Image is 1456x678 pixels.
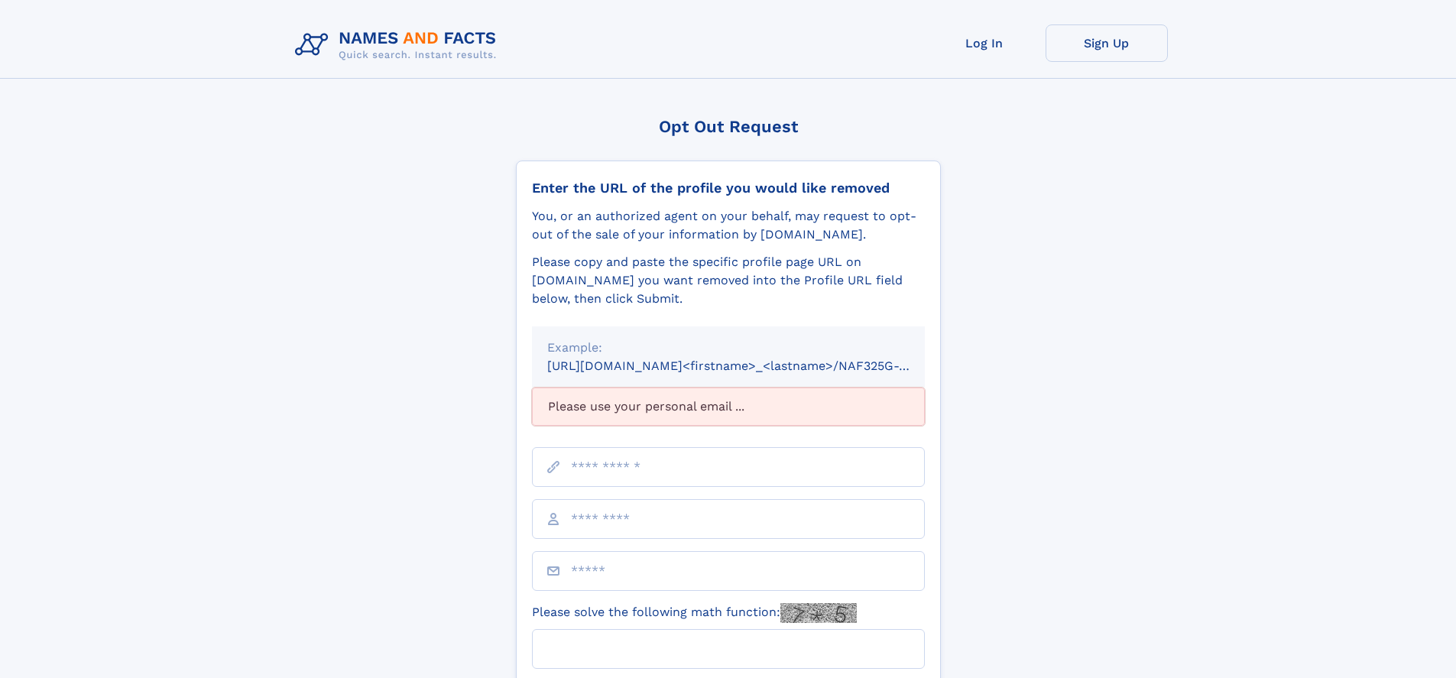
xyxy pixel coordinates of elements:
div: Enter the URL of the profile you would like removed [532,180,925,196]
div: Please use your personal email ... [532,388,925,426]
label: Please solve the following math function: [532,603,857,623]
div: Please copy and paste the specific profile page URL on [DOMAIN_NAME] you want removed into the Pr... [532,253,925,308]
small: [URL][DOMAIN_NAME]<firstname>_<lastname>/NAF325G-xxxxxxxx [547,358,954,373]
div: Opt Out Request [516,117,941,136]
div: Example: [547,339,910,357]
a: Log In [923,24,1046,62]
a: Sign Up [1046,24,1168,62]
div: You, or an authorized agent on your behalf, may request to opt-out of the sale of your informatio... [532,207,925,244]
img: Logo Names and Facts [289,24,509,66]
